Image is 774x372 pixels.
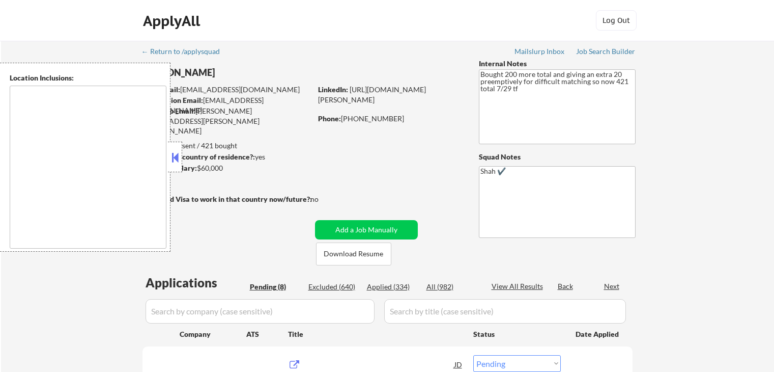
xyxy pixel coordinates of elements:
input: Search by title (case sensitive) [384,299,626,324]
div: no [310,194,339,204]
div: Company [180,329,246,339]
strong: Can work in country of residence?: [142,152,255,161]
div: Pending (8) [250,282,301,292]
div: Title [288,329,464,339]
a: ← Return to /applysquad [141,47,230,58]
strong: LinkedIn: [318,85,348,94]
a: [URL][DOMAIN_NAME][PERSON_NAME] [318,85,426,104]
div: ← Return to /applysquad [141,48,230,55]
div: Back [558,281,574,291]
div: Job Search Builder [576,48,636,55]
div: Next [604,281,620,291]
div: Date Applied [576,329,620,339]
div: View All Results [492,281,546,291]
div: yes [142,152,308,162]
input: Search by company (case sensitive) [146,299,375,324]
div: ApplyAll [143,12,203,30]
strong: Will need Visa to work in that country now/future?: [142,195,312,203]
div: Mailslurp Inbox [514,48,565,55]
div: $60,000 [142,163,311,173]
div: [EMAIL_ADDRESS][DOMAIN_NAME] [143,95,311,115]
div: 334 sent / 421 bought [142,141,311,151]
div: ATS [246,329,288,339]
div: [PERSON_NAME] [142,66,352,79]
button: Download Resume [316,243,391,265]
div: Internal Notes [479,59,636,69]
div: [PERSON_NAME][EMAIL_ADDRESS][PERSON_NAME][DOMAIN_NAME] [142,106,311,136]
div: Applied (334) [367,282,418,292]
button: Log Out [596,10,637,31]
div: Squad Notes [479,152,636,162]
strong: Phone: [318,114,341,123]
div: Status [473,325,561,343]
div: [PHONE_NUMBER] [318,114,462,124]
a: Mailslurp Inbox [514,47,565,58]
div: Applications [146,277,246,289]
div: Excluded (640) [308,282,359,292]
div: [EMAIL_ADDRESS][DOMAIN_NAME] [143,85,311,95]
div: All (982) [426,282,477,292]
div: Location Inclusions: [10,73,166,83]
button: Add a Job Manually [315,220,418,240]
